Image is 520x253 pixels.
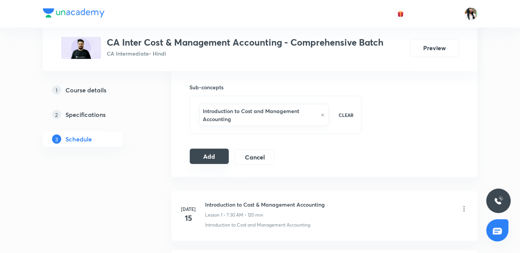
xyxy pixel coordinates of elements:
[205,200,325,209] h6: Introduction to Cost & Management Accounting
[66,85,107,95] h5: Course details
[107,37,384,48] h3: CA Inter Cost & Management Accounting - Comprehensive Batch
[339,112,354,118] p: CLEAR
[66,110,106,119] h5: Specifications
[203,107,317,123] h6: Introduction to Cost and Management Accounting
[394,8,407,20] button: avatar
[66,135,92,144] h5: Schedule
[43,8,104,20] a: Company Logo
[190,149,229,164] button: Add
[52,110,61,119] p: 2
[494,196,503,205] img: ttu
[52,135,61,144] p: 3
[181,205,196,212] h6: [DATE]
[107,49,384,58] p: CA Intermediate • Hindi
[465,7,478,20] img: Bismita Dutta
[205,212,264,219] p: Lesson 1 • 7:30 AM • 120 min
[235,149,274,165] button: Cancel
[61,37,101,59] img: 26CFC138-92F2-4118-A9A2-56FEAE89BD10_plus.png
[43,107,147,122] a: 2Specifications
[43,82,147,98] a: 1Course details
[43,8,104,18] img: Company Logo
[52,85,61,95] p: 1
[181,212,196,224] h4: 15
[190,83,362,91] h6: Sub-concepts
[205,222,311,228] p: Introduction to Cost and Management Accounting
[397,10,404,17] img: avatar
[410,39,459,57] button: Preview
